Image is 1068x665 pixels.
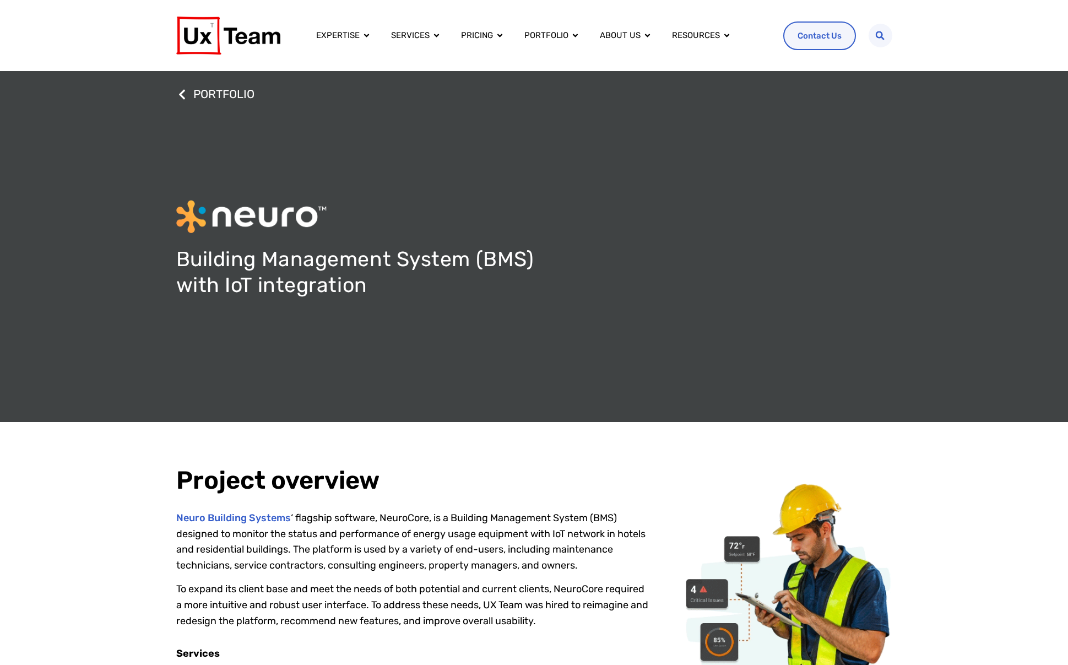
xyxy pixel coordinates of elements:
nav: Menu [307,22,774,49]
div: Menu Toggle [307,22,774,49]
h2: Project overview [176,466,649,495]
img: The main dashboard in NeuroCore's building management system application. for All Sites. The scre... [562,120,1002,378]
a: Neuro Building Systems [176,512,291,524]
a: Portfolio [524,29,568,42]
span: PORTFOLIO [191,85,254,104]
a: Expertise [316,29,360,42]
strong: Services [176,647,220,659]
a: Pricing [461,29,493,42]
img: UX Team Logo [176,17,280,55]
a: Contact Us [783,21,856,50]
a: PORTFOLIO [176,82,254,106]
div: Search [869,24,892,47]
a: About us [600,29,641,42]
p: To expand its client base and meet the needs of both potential and current clients, NeuroCore req... [176,581,649,629]
a: Resources [672,29,720,42]
p: ‘ flagship software, NeuroCore, is a Building Management System (BMS) designed to monitor the sta... [176,510,649,574]
span: Contact Us [798,29,842,42]
a: Services [391,29,430,42]
h1: Building Management System (BMS) with IoT integration​ [176,246,534,298]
